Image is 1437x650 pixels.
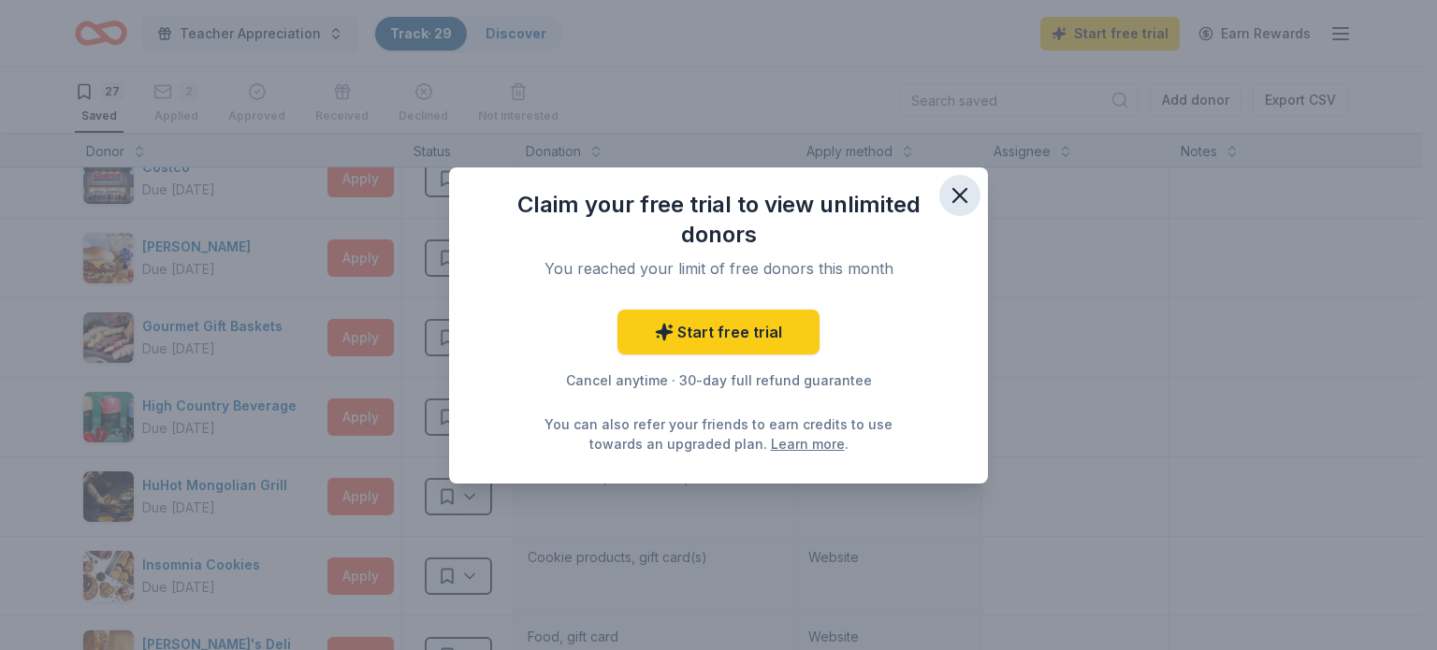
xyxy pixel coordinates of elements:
[509,257,928,280] div: You reached your limit of free donors this month
[486,190,951,250] div: Claim your free trial to view unlimited donors
[771,434,845,454] a: Learn more
[617,310,820,354] a: Start free trial
[486,369,951,392] div: Cancel anytime · 30-day full refund guarantee
[539,414,898,454] div: You can also refer your friends to earn credits to use towards an upgraded plan. .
